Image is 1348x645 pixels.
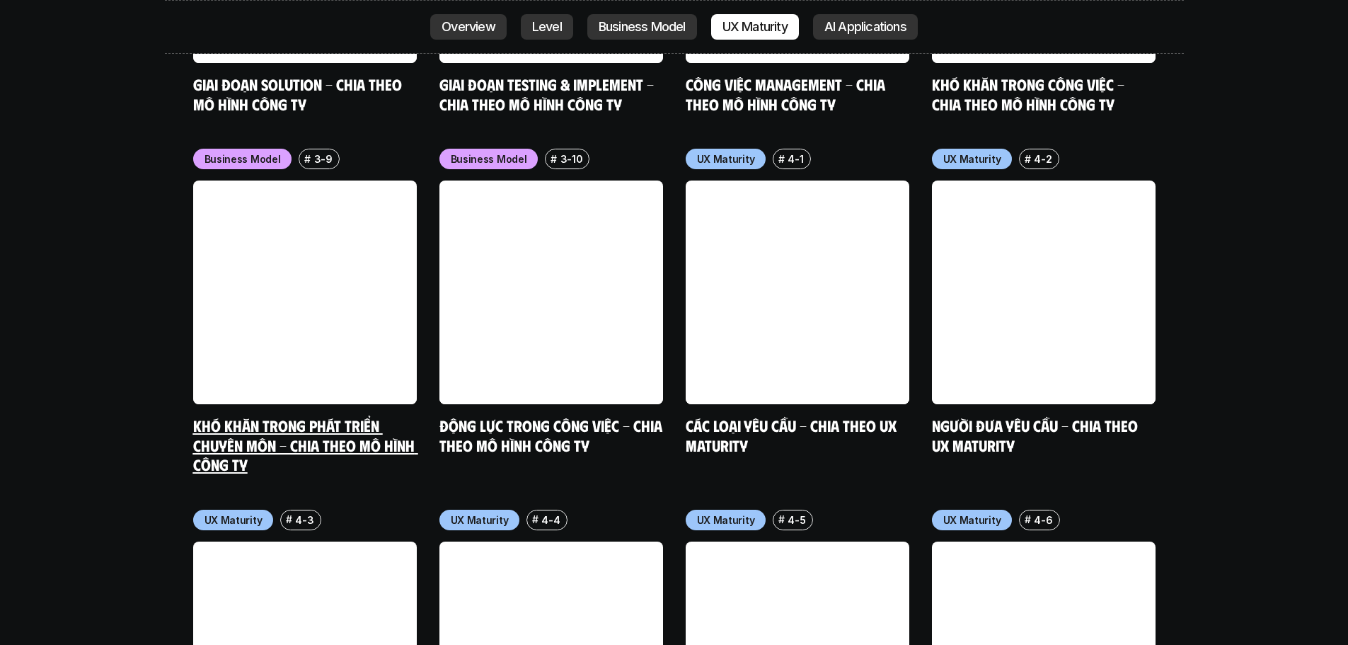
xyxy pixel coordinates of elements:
a: Khó khăn trong công việc - Chia theo mô hình công ty [932,74,1128,113]
h6: # [778,514,785,525]
h6: # [304,154,311,164]
p: 4-1 [788,152,803,166]
p: UX Maturity [943,513,1001,527]
h6: # [1025,514,1031,525]
h6: # [778,154,785,164]
p: 4-4 [541,513,560,527]
p: UX Maturity [204,513,263,527]
p: 4-6 [1034,513,1052,527]
p: 4-5 [788,513,805,527]
p: 4-2 [1034,152,1052,166]
a: Giai đoạn Solution - Chia theo mô hình công ty [193,74,405,113]
h6: # [1025,154,1031,164]
p: UX Maturity [451,513,509,527]
h6: # [286,514,292,525]
a: Overview [430,14,507,40]
p: 3-9 [314,152,333,166]
a: Giai đoạn Testing & Implement - Chia theo mô hình công ty [439,74,657,113]
p: UX Maturity [697,513,755,527]
h6: # [551,154,557,164]
a: Các loại yêu cầu - Chia theo UX Maturity [686,416,900,455]
a: Người đưa yêu cầu - Chia theo UX Maturity [932,416,1141,455]
p: 4-3 [295,513,313,527]
p: UX Maturity [697,152,755,166]
a: Công việc Management - Chia theo mô hình công ty [686,74,889,113]
p: Business Model [451,152,527,166]
p: UX Maturity [943,152,1001,166]
h6: # [532,514,538,525]
p: 3-10 [560,152,583,166]
p: Business Model [204,152,281,166]
a: Động lực trong công việc - Chia theo mô hình công ty [439,416,666,455]
a: Khó khăn trong phát triển chuyên môn - Chia theo mô hình công ty [193,416,418,474]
